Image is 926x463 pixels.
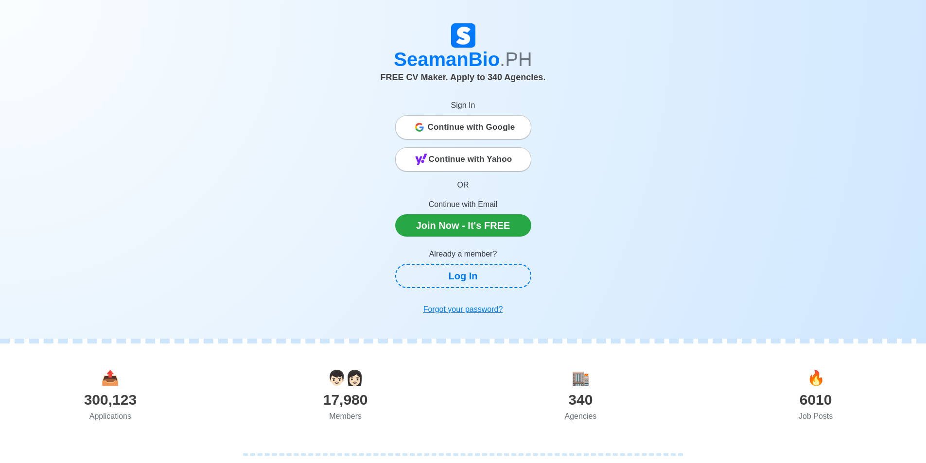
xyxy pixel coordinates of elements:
[428,118,515,137] span: Continue with Google
[395,264,531,288] a: Log In
[395,300,531,319] a: Forgot your password?
[395,179,531,191] p: OR
[463,411,699,422] div: Agencies
[395,115,531,139] button: Continue with Google
[228,411,463,422] div: Members
[395,199,531,210] p: Continue with Email
[395,147,531,171] button: Continue with Yahoo
[228,389,463,411] div: 17,980
[463,389,699,411] div: 340
[572,370,590,386] span: agencies
[451,23,475,48] img: Logo
[429,150,512,169] span: Continue with Yahoo
[101,370,119,386] span: applications
[807,370,825,386] span: jobs
[381,72,546,82] span: FREE CV Maker. Apply to 340 Agencies.
[395,100,531,111] p: Sign In
[193,48,733,71] h1: SeamanBio
[328,370,364,386] span: users
[423,305,503,313] u: Forgot your password?
[395,214,531,237] a: Join Now - It's FREE
[500,49,532,70] span: .PH
[395,248,531,260] p: Already a member?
